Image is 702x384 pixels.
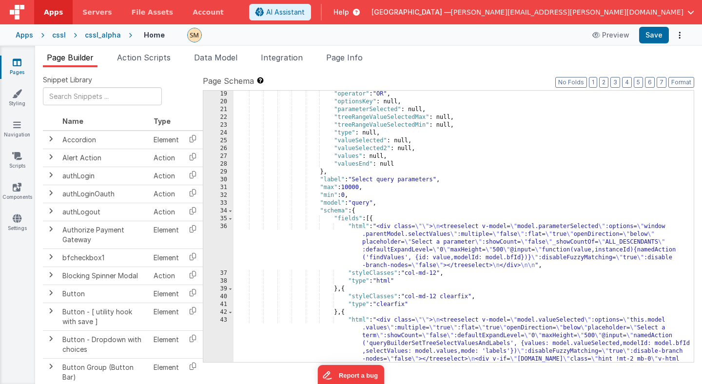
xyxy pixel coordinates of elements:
button: 2 [599,77,608,88]
button: 7 [657,77,666,88]
div: 39 [203,285,234,293]
span: [GEOGRAPHIC_DATA] — [371,7,451,17]
td: authLogout [58,203,150,221]
td: Element [150,221,183,249]
img: e9616e60dfe10b317d64a5e98ec8e357 [188,28,201,42]
div: 24 [203,129,234,137]
div: 21 [203,106,234,114]
td: Button - [ utility hook with save ] [58,303,150,330]
div: cssl [52,30,66,40]
div: 41 [203,301,234,308]
span: Page Info [326,53,363,62]
button: Save [639,27,669,43]
span: Page Schema [203,75,254,87]
h4: Home [144,31,165,38]
span: Apps [44,7,63,17]
span: Page Builder [47,53,94,62]
td: Button - Dropdown with choices [58,330,150,358]
div: 43 [203,316,234,371]
button: 3 [610,77,620,88]
td: Button [58,285,150,303]
td: Action [150,185,183,203]
span: Action Scripts [117,53,171,62]
span: Snippet Library [43,75,92,85]
div: cssl_alpha [85,30,121,40]
td: Element [150,131,183,149]
div: 28 [203,160,234,168]
span: Integration [261,53,303,62]
div: 26 [203,145,234,153]
td: Accordion [58,131,150,149]
div: 23 [203,121,234,129]
div: 30 [203,176,234,184]
td: Element [150,303,183,330]
div: 40 [203,293,234,301]
span: Name [62,117,83,125]
td: Action [150,149,183,167]
div: Apps [16,30,33,40]
div: 34 [203,207,234,215]
div: 38 [203,277,234,285]
button: Format [668,77,694,88]
span: AI Assistant [266,7,305,17]
span: [PERSON_NAME][EMAIL_ADDRESS][PERSON_NAME][DOMAIN_NAME] [451,7,683,17]
td: bfcheckbox1 [58,249,150,267]
div: 29 [203,168,234,176]
div: 31 [203,184,234,192]
button: No Folds [555,77,587,88]
div: 42 [203,308,234,316]
input: Search Snippets ... [43,87,162,105]
div: 19 [203,90,234,98]
div: 20 [203,98,234,106]
td: Action [150,267,183,285]
button: Preview [586,27,635,43]
button: 5 [634,77,643,88]
button: 1 [589,77,597,88]
button: Options [673,28,686,42]
td: Alert Action [58,149,150,167]
button: AI Assistant [249,4,311,20]
span: Type [154,117,171,125]
td: authLoginOauth [58,185,150,203]
td: Element [150,249,183,267]
td: Element [150,330,183,358]
span: Servers [82,7,112,17]
span: File Assets [132,7,174,17]
div: 37 [203,269,234,277]
td: Authorize Payment Gateway [58,221,150,249]
td: Action [150,167,183,185]
button: 4 [622,77,632,88]
td: Blocking Spinner Modal [58,267,150,285]
button: 6 [645,77,655,88]
div: 32 [203,192,234,199]
td: Action [150,203,183,221]
span: Help [333,7,349,17]
td: authLogin [58,167,150,185]
div: 35 [203,215,234,223]
div: 27 [203,153,234,160]
td: Element [150,285,183,303]
div: 33 [203,199,234,207]
div: 25 [203,137,234,145]
button: [GEOGRAPHIC_DATA] — [PERSON_NAME][EMAIL_ADDRESS][PERSON_NAME][DOMAIN_NAME] [371,7,694,17]
div: 22 [203,114,234,121]
span: Data Model [194,53,237,62]
div: 36 [203,223,234,269]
